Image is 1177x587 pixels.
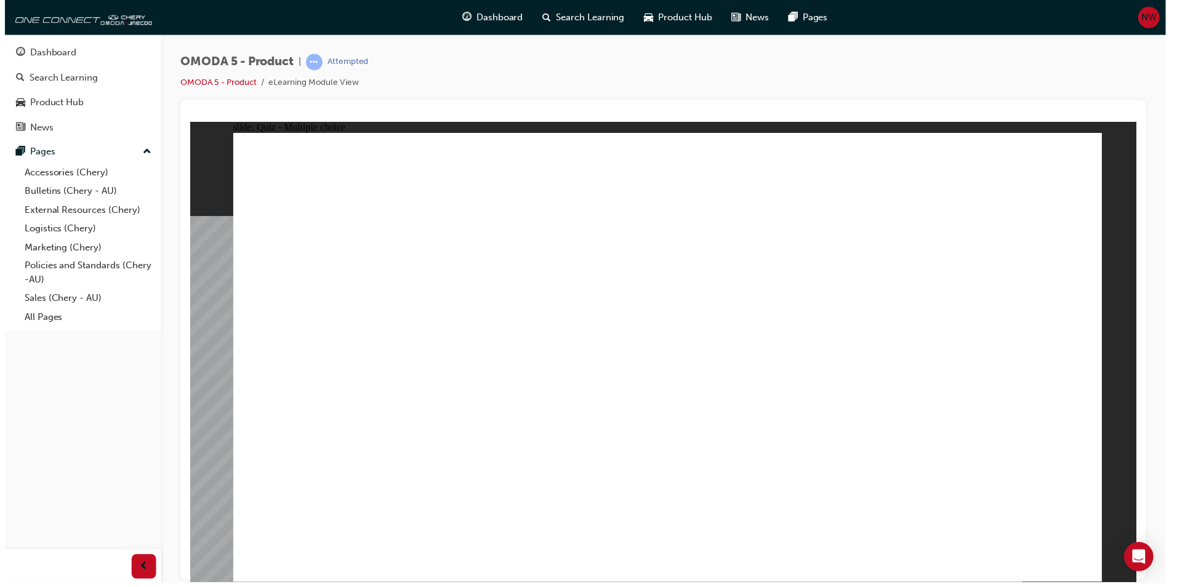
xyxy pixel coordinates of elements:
[6,5,148,30] img: oneconnect
[5,67,152,90] a: Search Learning
[803,10,828,25] span: Pages
[177,55,291,70] span: OMODA 5 - Product
[135,562,145,578] span: prev-icon
[475,10,521,25] span: Dashboard
[721,5,779,30] a: news-iconNews
[15,164,152,183] a: Accessories (Chery)
[11,73,20,84] span: search-icon
[541,10,550,25] span: search-icon
[25,121,49,135] div: News
[25,96,79,110] div: Product Hub
[1126,545,1155,575] div: Open Intercom Messenger
[5,92,152,114] a: Product Hub
[25,146,50,160] div: Pages
[139,145,147,161] span: up-icon
[25,71,94,86] div: Search Learning
[531,5,633,30] a: search-iconSearch Learning
[731,10,741,25] span: news-icon
[15,258,152,290] a: Policies and Standards (Chery -AU)
[1140,7,1162,28] button: NW
[5,142,152,164] button: Pages
[1143,10,1159,25] span: NW
[657,10,712,25] span: Product Hub
[5,42,152,65] a: Dashboard
[177,78,253,88] a: OMODA 5 - Product
[15,239,152,258] a: Marketing (Chery)
[295,55,298,70] span: |
[633,5,721,30] a: car-iconProduct Hub
[265,76,356,90] li: eLearning Module View
[779,5,838,30] a: pages-iconPages
[303,54,319,71] span: learningRecordVerb_ATTEMPT-icon
[324,57,366,68] div: Attempted
[5,117,152,140] a: News
[643,10,653,25] span: car-icon
[11,123,20,134] span: news-icon
[5,39,152,142] button: DashboardSearch LearningProduct HubNews
[11,148,20,159] span: pages-icon
[15,290,152,309] a: Sales (Chery - AU)
[789,10,798,25] span: pages-icon
[15,183,152,202] a: Bulletins (Chery - AU)
[25,46,72,60] div: Dashboard
[11,48,20,59] span: guage-icon
[11,98,20,109] span: car-icon
[451,5,531,30] a: guage-iconDashboard
[555,10,624,25] span: Search Learning
[15,309,152,329] a: All Pages
[460,10,470,25] span: guage-icon
[15,202,152,221] a: External Resources (Chery)
[745,10,769,25] span: News
[15,220,152,239] a: Logistics (Chery)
